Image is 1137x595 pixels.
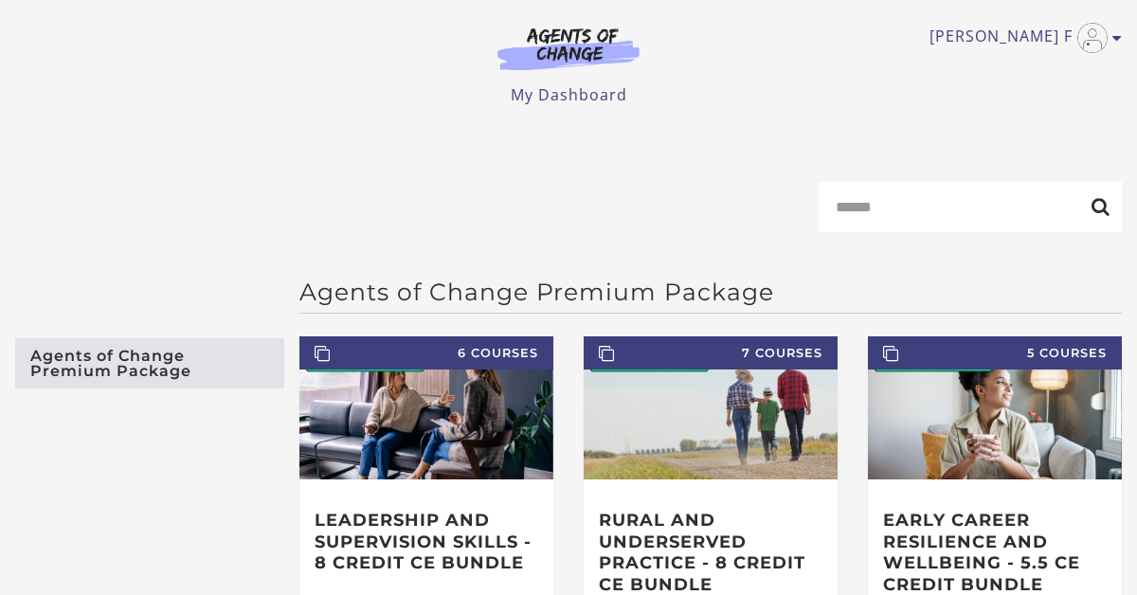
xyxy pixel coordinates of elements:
span: 7 Courses [584,336,838,370]
a: My Dashboard [511,84,627,105]
span: 6 Courses [299,336,553,370]
h2: Agents of Change Premium Package [299,278,1122,306]
span: 5 Courses [868,336,1122,370]
h3: Rural and Underserved Practice - 8 Credit CE Bundle [599,510,822,595]
img: Agents of Change Logo [478,27,659,70]
a: Agents of Change Premium Package [15,338,284,388]
h3: Leadership and Supervision Skills - 8 Credit CE Bundle [315,510,538,574]
h3: Early Career Resilience and Wellbeing - 5.5 CE Credit Bundle [883,510,1107,595]
a: Toggle menu [929,23,1112,53]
